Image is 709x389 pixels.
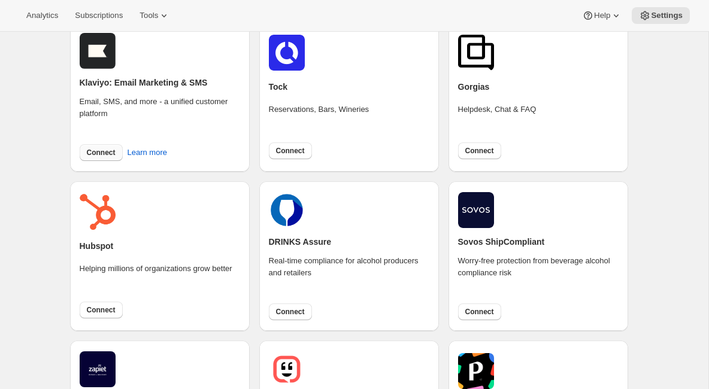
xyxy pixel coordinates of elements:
h2: Klaviyo: Email Marketing & SMS [80,77,208,89]
span: Connect [276,146,305,156]
span: Connect [465,307,494,317]
div: Helpdesk, Chat & FAQ [458,104,537,132]
span: Tools [140,11,158,20]
img: peel.png [458,353,494,389]
div: Email, SMS, and more - a unified customer platform [80,96,240,136]
span: Help [594,11,610,20]
span: Connect [87,305,116,315]
span: Connect [465,146,494,156]
img: gorgias.png [458,35,494,71]
h2: Gorgias [458,81,490,93]
div: Real-time compliance for alcohol producers and retailers [269,255,429,296]
span: Learn more [128,147,167,159]
button: Analytics [19,7,65,24]
div: Reservations, Bars, Wineries [269,104,369,132]
img: shipcompliant.png [458,192,494,228]
h2: Hubspot [80,240,114,252]
span: Settings [651,11,683,20]
button: Tools [132,7,177,24]
button: Connect [458,142,501,159]
span: Connect [87,148,116,157]
button: Connect [80,302,123,318]
img: hubspot.png [80,194,116,230]
h2: Tock [269,81,288,93]
img: tockicon.png [269,35,305,71]
span: Subscriptions [75,11,123,20]
span: Analytics [26,11,58,20]
img: drinks.png [269,192,305,228]
button: Subscriptions [68,7,130,24]
h2: DRINKS Assure [269,236,332,248]
h2: Sovos ShipCompliant [458,236,545,248]
div: Worry-free protection from beverage alcohol compliance risk [458,255,619,296]
span: Connect [276,307,305,317]
div: Helping millions of organizations grow better [80,263,232,291]
button: Help [575,7,629,24]
img: zapiet.jpg [80,351,116,387]
button: Connect [80,144,123,161]
button: Connect [458,303,501,320]
button: Learn more [120,143,174,162]
button: Connect [269,142,312,159]
button: Connect [269,303,312,320]
button: Settings [632,7,690,24]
